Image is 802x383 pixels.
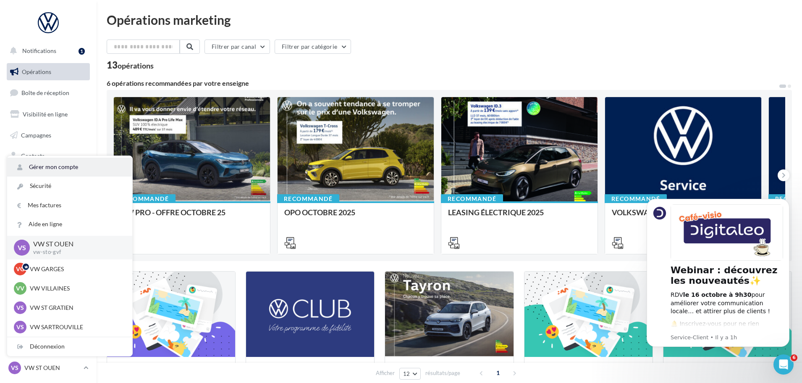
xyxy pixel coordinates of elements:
span: Campagnes [21,131,51,138]
span: VS [11,364,18,372]
div: Recommandé [441,194,503,203]
div: 6 opérations recommandées par votre enseigne [107,80,778,87]
div: Déconnexion [7,337,132,356]
a: VS VW ST OUEN [7,360,90,376]
iframe: Intercom notifications message [634,188,802,379]
p: VW ST GRATIEN [30,304,122,312]
span: Afficher [376,369,395,377]
a: Campagnes DataOnDemand [5,238,92,263]
div: opérations [118,62,154,69]
button: Filtrer par catégorie [275,40,351,54]
p: VW ST OUEN [24,364,80,372]
a: Boîte de réception [5,84,92,102]
span: VS [16,323,24,331]
button: 12 [399,368,421,380]
a: Aide en ligne [7,215,132,234]
span: VV [16,284,24,293]
div: OPO OCTOBRE 2025 [284,208,427,225]
span: VS [16,304,24,312]
div: VOLKSWAGEN APRES-VENTE [612,208,755,225]
div: LEASING ÉLECTRIQUE 2025 [448,208,591,225]
p: VW VILLAINES [30,284,122,293]
div: Opérations marketing [107,13,792,26]
div: Recommandé [605,194,667,203]
button: Filtrer par canal [204,40,270,54]
a: Calendrier [5,189,92,207]
a: PLV et print personnalisable [5,210,92,235]
a: Mes factures [7,196,132,215]
p: vw-sto-gvf [33,248,119,256]
div: VW PRO - OFFRE OCTOBRE 25 [121,208,263,225]
div: Recommandé [113,194,176,203]
div: Recommandé [277,194,339,203]
span: 6 [791,354,797,361]
span: 1 [491,366,505,380]
span: 12 [403,370,410,377]
p: VW GARGES [30,265,122,273]
span: Boîte de réception [21,89,69,96]
span: Contacts [21,152,45,159]
span: VS [18,243,26,252]
a: Campagnes [5,127,92,144]
span: Visibilité en ligne [23,111,68,118]
span: VG [16,265,24,273]
a: Sécurité [7,177,132,195]
p: VW ST OUEN [33,239,119,249]
a: Gérer mon compte [7,158,132,177]
button: Notifications 1 [5,42,88,60]
a: Visibilité en ligne [5,106,92,123]
a: Médiathèque [5,168,92,186]
span: Opérations [22,68,51,75]
iframe: Intercom live chat [773,354,794,375]
span: Notifications [22,47,56,54]
a: Contacts [5,147,92,165]
a: Opérations [5,63,92,81]
div: 1 [79,48,85,55]
div: 13 [107,61,154,70]
p: VW SARTROUVILLE [30,323,122,331]
span: résultats/page [425,369,460,377]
